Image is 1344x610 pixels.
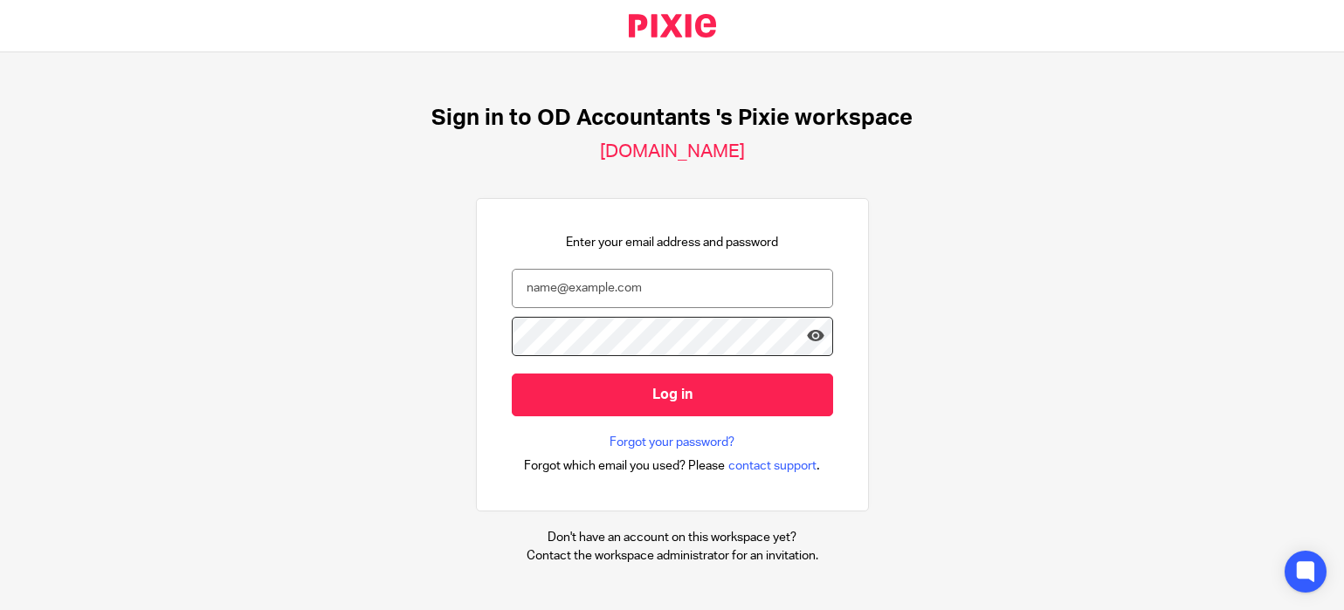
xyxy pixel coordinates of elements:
p: Don't have an account on this workspace yet? [527,529,818,546]
h2: [DOMAIN_NAME] [600,141,745,163]
p: Enter your email address and password [566,234,778,251]
div: . [524,456,820,476]
h1: Sign in to OD Accountants 's Pixie workspace [431,105,913,132]
span: Forgot which email you used? Please [524,457,725,475]
input: Log in [512,374,833,416]
span: contact support [728,457,817,475]
input: name@example.com [512,269,833,308]
a: Forgot your password? [610,434,734,451]
p: Contact the workspace administrator for an invitation. [527,547,818,565]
